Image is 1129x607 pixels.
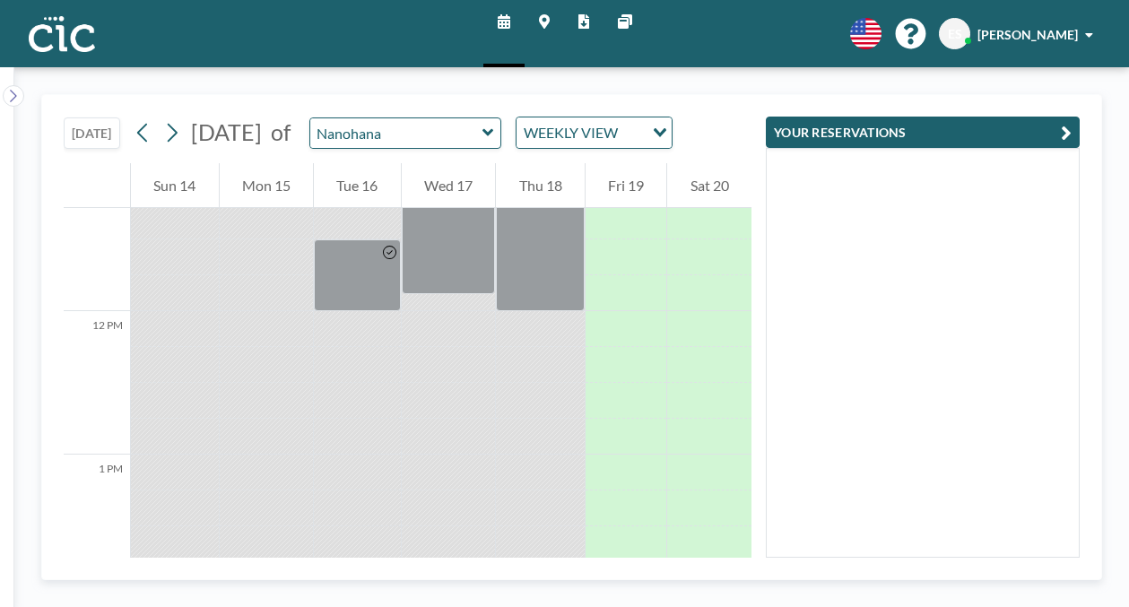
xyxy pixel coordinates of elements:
div: Tue 16 [314,163,401,208]
div: Wed 17 [402,163,496,208]
span: ES [948,26,962,42]
div: Thu 18 [496,163,585,208]
span: [PERSON_NAME] [977,27,1078,42]
img: organization-logo [29,16,95,52]
div: Fri 19 [586,163,667,208]
span: [DATE] [191,118,262,145]
span: of [271,118,291,146]
div: 12 PM [64,311,130,455]
div: Mon 15 [220,163,314,208]
div: Sat 20 [667,163,751,208]
div: 11 AM [64,168,130,311]
button: [DATE] [64,117,120,149]
span: WEEKLY VIEW [520,121,621,144]
div: Search for option [517,117,672,148]
div: 1 PM [64,455,130,598]
div: Sun 14 [131,163,219,208]
button: YOUR RESERVATIONS [766,117,1080,148]
input: Search for option [623,121,642,144]
input: Nanohana [310,118,482,148]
